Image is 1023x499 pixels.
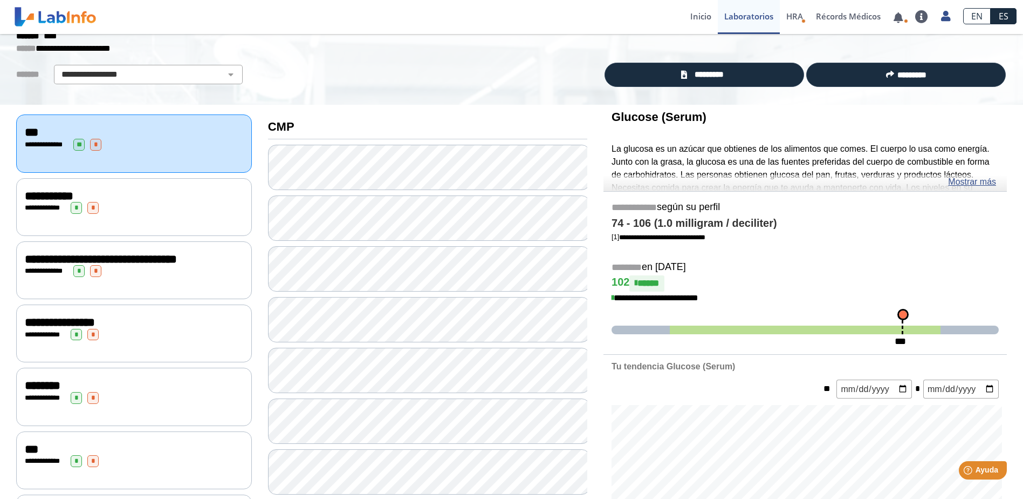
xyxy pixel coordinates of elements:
[612,110,706,124] b: Glucose (Serum)
[612,233,705,241] a: [1]
[612,143,999,220] p: La glucosa es un azúcar que obtienes de los alimentos que comes. El cuerpo lo usa como energía. J...
[612,201,999,214] h5: según su perfil
[612,275,999,292] h4: 102
[963,8,991,24] a: EN
[268,120,294,133] b: CMP
[948,176,996,188] a: Mostrar más
[612,217,999,230] h4: 74 - 106 (1.0 milligram / deciliter)
[786,11,803,22] span: HRA
[927,457,1011,487] iframe: Help widget launcher
[836,380,912,399] input: mm/dd/yyyy
[991,8,1017,24] a: ES
[612,261,999,274] h5: en [DATE]
[923,380,999,399] input: mm/dd/yyyy
[612,362,735,371] b: Tu tendencia Glucose (Serum)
